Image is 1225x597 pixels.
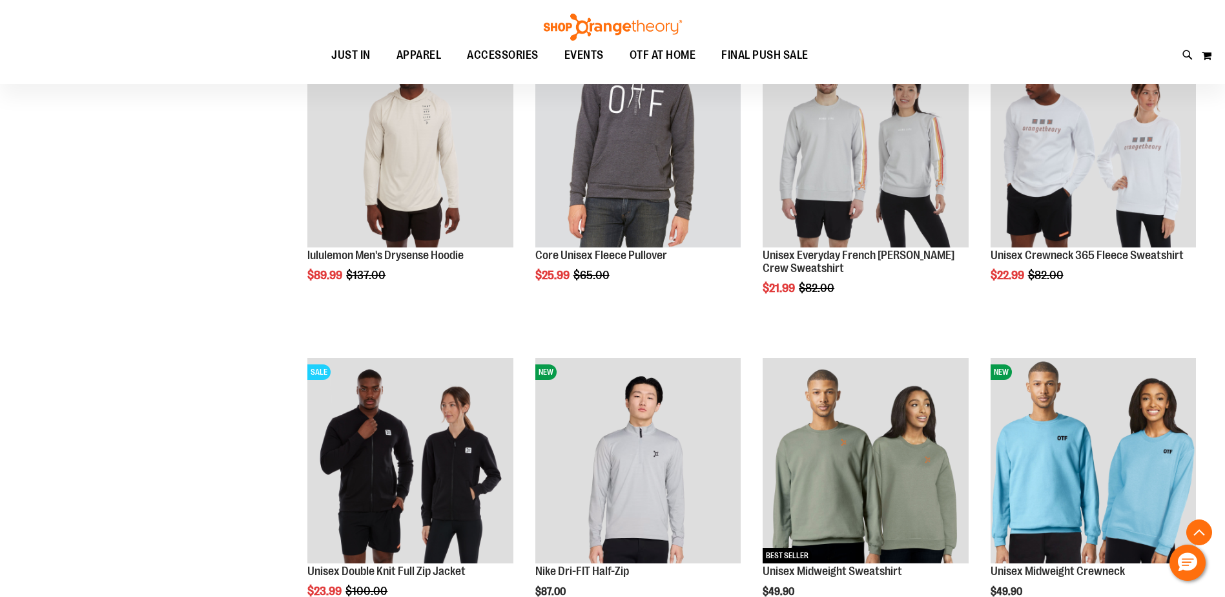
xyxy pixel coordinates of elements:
a: Unisex Crewneck 365 Fleece Sweatshirt [991,249,1184,262]
span: EVENTS [564,41,604,70]
a: FINAL PUSH SALE [708,41,821,70]
span: $25.99 [535,269,571,282]
button: Hello, have a question? Let’s chat. [1169,545,1206,581]
img: Product image for lululemon Mens Drysense Hoodie Bone [307,42,513,247]
span: BEST SELLER [763,548,812,563]
div: product [756,36,974,328]
a: Unisex Midweight Crewneck [991,565,1125,578]
span: $22.99 [991,269,1026,282]
a: Unisex Midweight Sweatshirt [763,565,902,578]
a: Core Unisex Fleece Pullover [535,249,667,262]
span: $21.99 [763,282,797,295]
span: NEW [535,364,557,380]
img: Product image for Unisex Double Knit Full Zip Jacket [307,358,513,563]
span: APPAREL [396,41,442,70]
a: Product image for Unisex Double Knit Full Zip JacketSALE [307,358,513,565]
a: Unisex Midweight CrewneckNEW [991,358,1196,565]
span: NEW [991,364,1012,380]
a: lululemon Men's Drysense Hoodie [307,249,464,262]
a: OTF AT HOME [617,41,709,70]
img: Product image for Unisex Crewneck 365 Fleece Sweatshirt [991,42,1196,247]
a: ACCESSORIES [454,41,551,70]
a: Nike Dri-FIT Half-ZipNEW [535,358,741,565]
span: JUST IN [331,41,371,70]
a: JUST IN [318,41,384,70]
span: FINAL PUSH SALE [721,41,808,70]
a: Nike Dri-FIT Half-Zip [535,565,629,578]
span: ACCESSORIES [467,41,539,70]
img: Nike Dri-FIT Half-Zip [535,358,741,563]
a: Product image for Core Unisex Fleece PulloverSALE [535,42,741,249]
a: Product image for Unisex Crewneck 365 Fleece SweatshirtSALE [991,42,1196,249]
span: SALE [307,364,331,380]
img: Product image for Core Unisex Fleece Pullover [535,42,741,247]
div: product [984,36,1202,315]
span: $82.00 [799,282,836,295]
a: Unisex Double Knit Full Zip Jacket [307,565,466,578]
a: Unisex Midweight SweatshirtBEST SELLER [763,358,968,565]
img: Shop Orangetheory [542,14,684,41]
img: Product image for Unisex Everyday French Terry Crew Sweatshirt [763,42,968,247]
span: $137.00 [346,269,387,282]
button: Back To Top [1186,519,1212,545]
a: EVENTS [551,41,617,70]
a: Unisex Everyday French [PERSON_NAME] Crew Sweatshirt [763,249,954,275]
div: product [301,36,519,315]
span: $89.99 [307,269,344,282]
a: APPAREL [384,41,455,70]
a: Product image for Unisex Everyday French Terry Crew SweatshirtSALE [763,42,968,249]
span: $65.00 [573,269,612,282]
img: Unisex Midweight Sweatshirt [763,358,968,563]
div: product [529,36,747,315]
a: Product image for lululemon Mens Drysense Hoodie BoneSALE [307,42,513,249]
span: $82.00 [1028,269,1065,282]
span: OTF AT HOME [630,41,696,70]
img: Unisex Midweight Crewneck [991,358,1196,563]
